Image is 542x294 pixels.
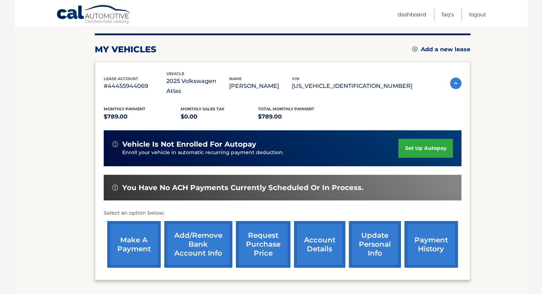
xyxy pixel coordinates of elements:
[95,44,156,55] h2: my vehicles
[104,76,138,81] span: lease account
[404,221,458,268] a: payment history
[450,78,461,89] img: accordion-active.svg
[104,81,166,91] p: #44455944069
[349,221,401,268] a: update personal info
[122,140,256,149] span: vehicle is not enrolled for autopay
[164,221,232,268] a: Add/Remove bank account info
[112,185,118,190] img: alert-white.svg
[398,139,453,158] a: set up autopay
[104,209,461,217] p: Select an option below:
[181,112,258,122] p: $0.00
[469,9,486,20] a: Logout
[122,149,399,157] p: Enroll your vehicle in automatic recurring payment deduction.
[181,106,224,111] span: Monthly sales Tax
[166,76,229,96] p: 2025 Volkswagen Atlas
[412,46,470,53] a: Add a new lease
[292,81,412,91] p: [US_VEHICLE_IDENTIFICATION_NUMBER]
[122,183,363,192] span: You have no ACH payments currently scheduled or in process.
[166,71,184,76] span: vehicle
[229,81,292,91] p: [PERSON_NAME]
[229,76,242,81] span: name
[107,221,161,268] a: make a payment
[412,47,417,52] img: add.svg
[398,9,426,20] a: Dashboard
[104,106,145,111] span: Monthly Payment
[294,221,345,268] a: account details
[112,141,118,147] img: alert-white.svg
[236,221,290,268] a: request purchase price
[258,112,335,122] p: $789.00
[104,112,181,122] p: $789.00
[442,9,454,20] a: FAQ's
[292,76,299,81] span: vin
[56,5,131,25] a: Cal Automotive
[258,106,314,111] span: Total Monthly Payment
